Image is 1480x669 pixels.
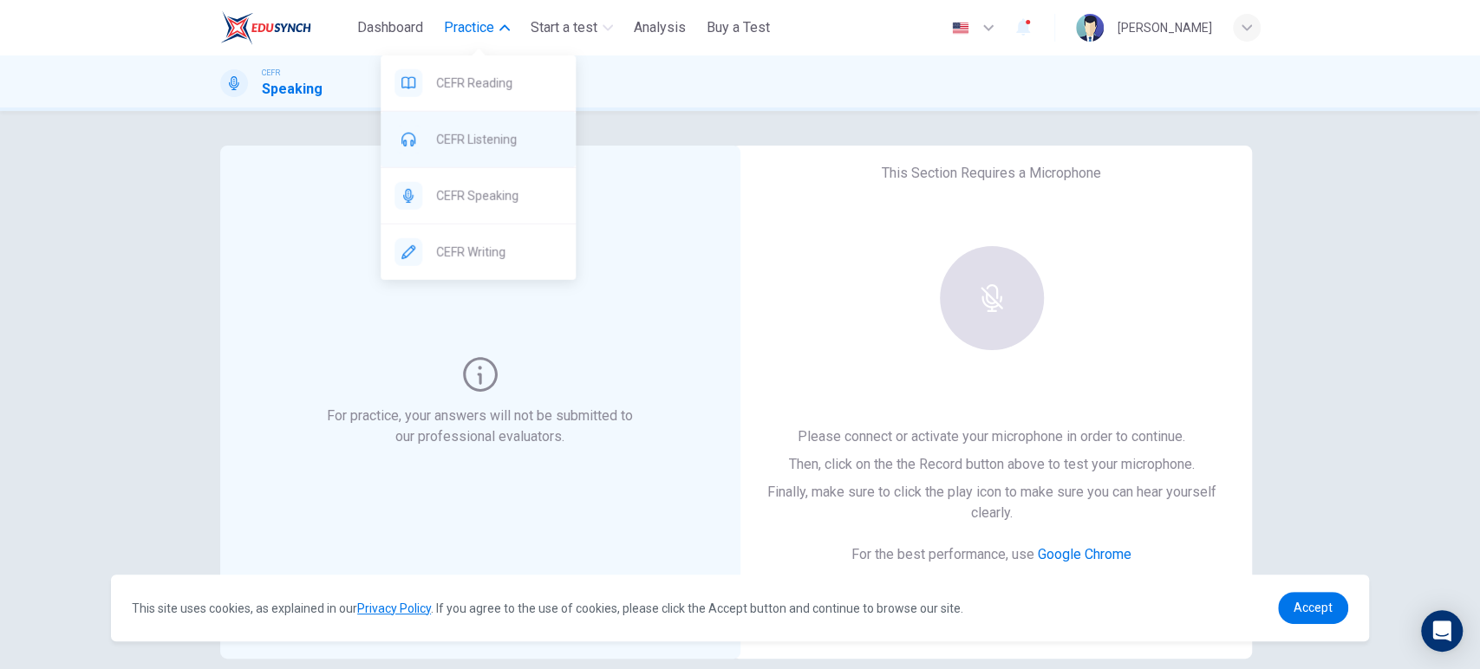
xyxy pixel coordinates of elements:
[524,12,620,43] button: Start a test
[381,55,576,111] div: CEFR Reading
[262,67,280,79] span: CEFR
[760,482,1224,523] p: Finally, make sure to click the play icon to make sure you can hear yourself clearly.
[1038,546,1131,562] a: Google Chrome
[760,454,1224,475] p: Then, click on the the Record button above to test your microphone.
[627,12,693,43] button: Analysis
[531,17,597,38] span: Start a test
[350,12,430,43] button: Dashboard
[760,426,1224,447] p: Please connect or activate your microphone in order to continue.
[323,406,636,447] h6: For practice, your answers will not be submitted to our professional evaluators.
[1421,610,1463,652] div: Open Intercom Messenger
[1294,601,1333,614] span: Accept
[949,22,971,35] img: en
[357,17,423,38] span: Dashboard
[700,12,777,43] button: Buy a Test
[436,129,562,150] span: CEFR Listening
[436,242,562,263] span: CEFR Writing
[220,10,351,45] a: ELTC logo
[1278,592,1348,624] a: dismiss cookie message
[437,12,517,43] button: Practice
[381,112,576,167] div: CEFR Listening
[1076,14,1104,42] img: Profile picture
[1118,17,1212,38] div: [PERSON_NAME]
[357,601,431,615] a: Privacy Policy
[444,17,494,38] span: Practice
[851,544,1131,565] h6: For the best performance, use
[111,575,1369,641] div: cookieconsent
[220,10,311,45] img: ELTC logo
[381,168,576,224] div: CEFR Speaking
[262,79,323,100] h1: Speaking
[707,17,770,38] span: Buy a Test
[882,163,1101,184] h6: This Section Requires a Microphone
[132,601,963,615] span: This site uses cookies, as explained in our . If you agree to the use of cookies, please click th...
[634,17,686,38] span: Analysis
[381,224,576,280] div: CEFR Writing
[436,185,562,206] span: CEFR Speaking
[436,73,562,94] span: CEFR Reading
